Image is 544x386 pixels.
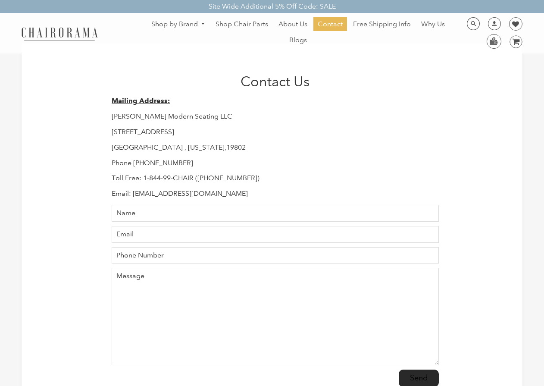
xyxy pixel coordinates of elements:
[139,17,457,49] nav: DesktopNavigation
[112,205,439,222] input: Name
[112,174,439,183] p: Toll Free: 1-844-99-CHAIR ([PHONE_NUMBER])
[274,17,312,31] a: About Us
[112,159,439,168] p: Phone [PHONE_NUMBER]
[16,26,103,41] img: chairorama
[349,17,415,31] a: Free Shipping Info
[112,97,170,105] strong: Mailing Address:
[417,17,449,31] a: Why Us
[421,20,445,29] span: Why Us
[112,128,439,137] p: [STREET_ADDRESS]
[353,20,411,29] span: Free Shipping Info
[285,33,311,47] a: Blogs
[211,17,272,31] a: Shop Chair Parts
[147,18,210,31] a: Shop by Brand
[112,112,439,121] p: [PERSON_NAME] Modern Seating LLC
[112,143,439,152] p: [GEOGRAPHIC_DATA] , [US_STATE],19802
[318,20,343,29] span: Contact
[313,17,347,31] a: Contact
[112,247,439,264] input: Phone Number
[487,35,500,47] img: WhatsApp_Image_2024-07-12_at_16.23.01.webp
[278,20,307,29] span: About Us
[112,226,439,243] input: Email
[112,189,439,198] p: Email: [EMAIL_ADDRESS][DOMAIN_NAME]
[112,73,439,90] h1: Contact Us
[216,20,268,29] span: Shop Chair Parts
[289,36,307,45] span: Blogs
